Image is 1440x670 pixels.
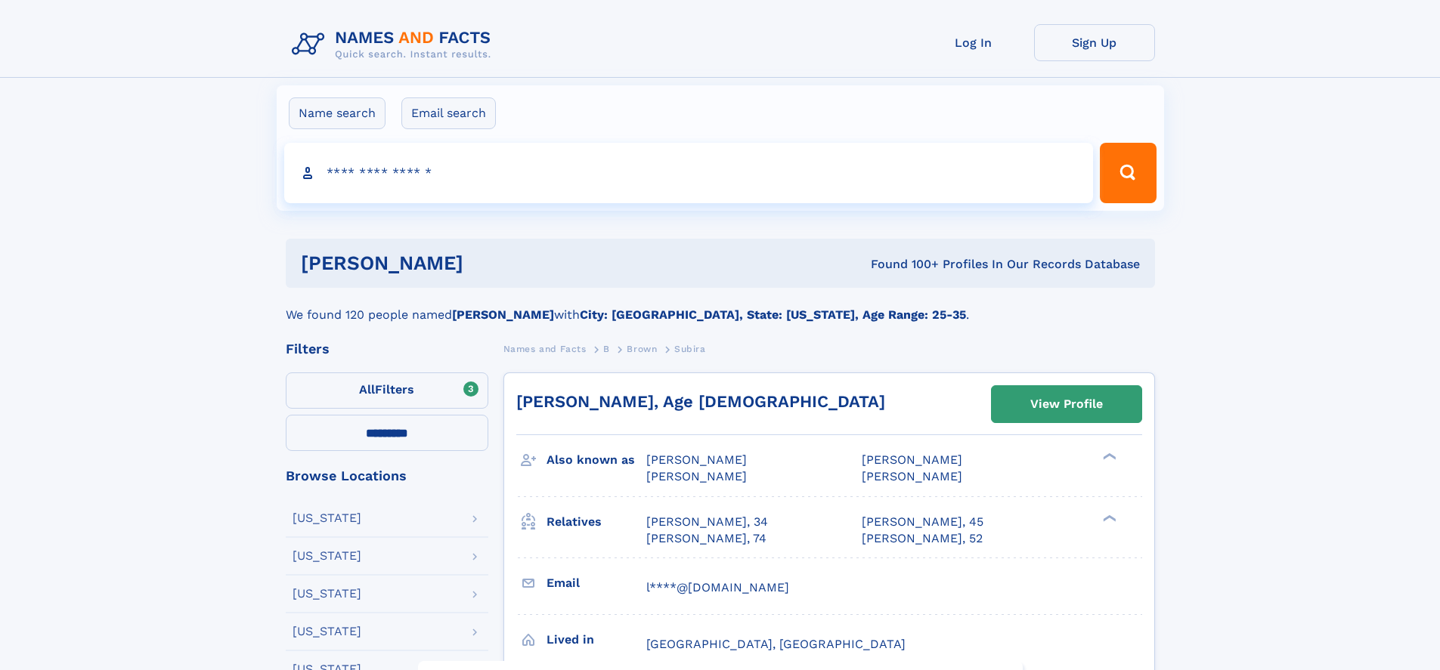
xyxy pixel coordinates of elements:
[580,307,966,322] b: City: [GEOGRAPHIC_DATA], State: [US_STATE], Age Range: 25-35
[627,339,657,358] a: Brown
[862,469,962,483] span: [PERSON_NAME]
[862,530,983,547] a: [PERSON_NAME], 52
[862,514,983,530] a: [PERSON_NAME], 45
[286,24,503,65] img: Logo Names and Facts
[646,514,768,530] a: [PERSON_NAME], 34
[516,392,885,411] a: [PERSON_NAME], Age [DEMOGRAPHIC_DATA]
[603,344,610,354] span: B
[674,344,706,354] span: Subira
[646,637,906,651] span: [GEOGRAPHIC_DATA], [GEOGRAPHIC_DATA]
[992,386,1141,422] a: View Profile
[646,530,766,547] a: [PERSON_NAME], 74
[1099,513,1117,523] div: ❯
[627,344,657,354] span: Brown
[913,24,1034,61] a: Log In
[293,512,361,524] div: [US_STATE]
[452,307,554,322] b: [PERSON_NAME]
[293,588,361,600] div: [US_STATE]
[401,97,496,129] label: Email search
[286,469,488,483] div: Browse Locations
[1100,143,1156,203] button: Search Button
[646,452,747,467] span: [PERSON_NAME]
[547,509,646,535] h3: Relatives
[286,288,1155,324] div: We found 120 people named with .
[547,447,646,473] h3: Also known as
[547,570,646,596] h3: Email
[293,625,361,638] div: [US_STATE]
[359,382,375,397] span: All
[503,339,587,358] a: Names and Facts
[301,254,667,273] h1: [PERSON_NAME]
[1099,452,1117,462] div: ❯
[646,469,747,483] span: [PERSON_NAME]
[1034,24,1155,61] a: Sign Up
[547,627,646,653] h3: Lived in
[667,256,1140,273] div: Found 100+ Profiles In Our Records Database
[603,339,610,358] a: B
[1030,387,1103,421] div: View Profile
[286,342,488,356] div: Filters
[289,97,386,129] label: Name search
[286,372,488,409] label: Filters
[284,143,1094,203] input: search input
[293,550,361,562] div: [US_STATE]
[862,452,962,467] span: [PERSON_NAME]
